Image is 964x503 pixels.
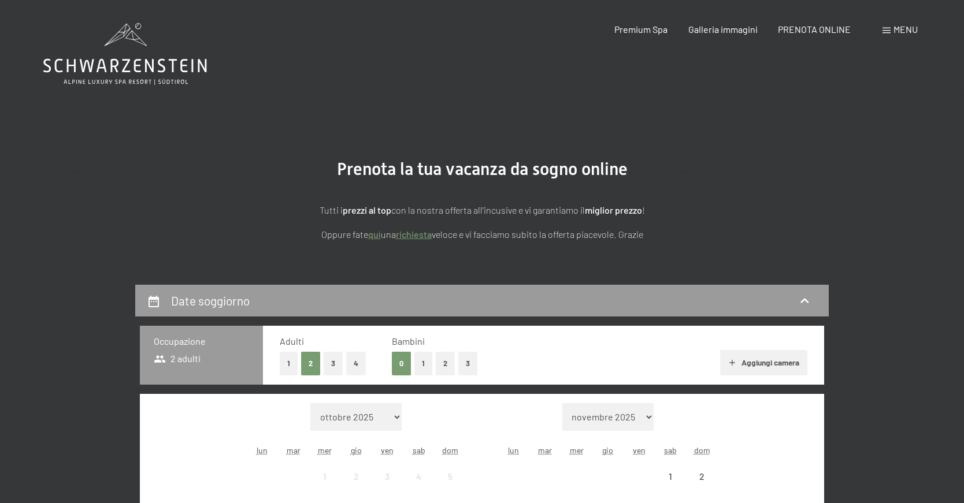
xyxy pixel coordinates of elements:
div: Sat Nov 01 2025 [655,461,686,492]
span: Prenota la tua vacanza da sogno online [337,159,628,179]
div: 2 [342,472,370,501]
button: 1 [414,352,432,375]
abbr: mercoledì [318,445,332,455]
div: 5 [436,472,465,501]
abbr: lunedì [257,445,268,455]
div: 2 [688,472,717,501]
h3: Occupazione [154,335,249,348]
div: arrivo/check-in non effettuabile [340,461,372,492]
a: Premium Spa [614,24,668,35]
div: Sun Nov 02 2025 [687,461,718,492]
h2: Date soggiorno [171,293,250,308]
abbr: sabato [664,445,677,455]
div: Thu Oct 02 2025 [340,461,372,492]
button: Aggiungi camera [720,350,807,375]
div: Sat Oct 04 2025 [403,461,435,492]
span: Menu [893,24,918,35]
button: 2 [436,352,455,375]
abbr: sabato [413,445,425,455]
abbr: domenica [694,445,710,455]
abbr: venerdì [381,445,394,455]
div: Wed Oct 01 2025 [309,461,340,492]
span: Adulti [280,336,304,346]
p: Tutti i con la nostra offerta all'incusive e vi garantiamo il ! [193,203,771,218]
button: 1 [280,352,298,375]
div: arrivo/check-in non effettuabile [309,461,340,492]
div: arrivo/check-in non effettuabile [687,461,718,492]
a: PRENOTA ONLINE [778,24,851,35]
a: richiesta [396,229,432,240]
div: 1 [310,472,339,501]
abbr: venerdì [633,445,646,455]
button: 4 [346,352,366,375]
abbr: lunedì [508,445,519,455]
abbr: martedì [538,445,552,455]
div: 3 [373,472,402,501]
span: 2 adulti [154,352,201,365]
abbr: giovedì [351,445,362,455]
div: arrivo/check-in non effettuabile [435,461,466,492]
button: 3 [458,352,477,375]
span: Bambini [392,336,425,346]
strong: prezzi al top [343,204,391,215]
abbr: domenica [442,445,458,455]
div: 1 [656,472,685,501]
div: Fri Oct 03 2025 [372,461,403,492]
div: arrivo/check-in non effettuabile [655,461,686,492]
abbr: martedì [287,445,301,455]
strong: miglior prezzo [585,204,642,215]
a: quì [368,229,381,240]
div: 4 [405,472,433,501]
div: arrivo/check-in non effettuabile [372,461,403,492]
button: 2 [301,352,320,375]
button: 3 [324,352,343,375]
button: 0 [392,352,411,375]
abbr: mercoledì [570,445,584,455]
div: Sun Oct 05 2025 [435,461,466,492]
a: Galleria immagini [688,24,758,35]
div: arrivo/check-in non effettuabile [403,461,435,492]
abbr: giovedì [602,445,613,455]
p: Oppure fate una veloce e vi facciamo subito la offerta piacevole. Grazie [193,227,771,242]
